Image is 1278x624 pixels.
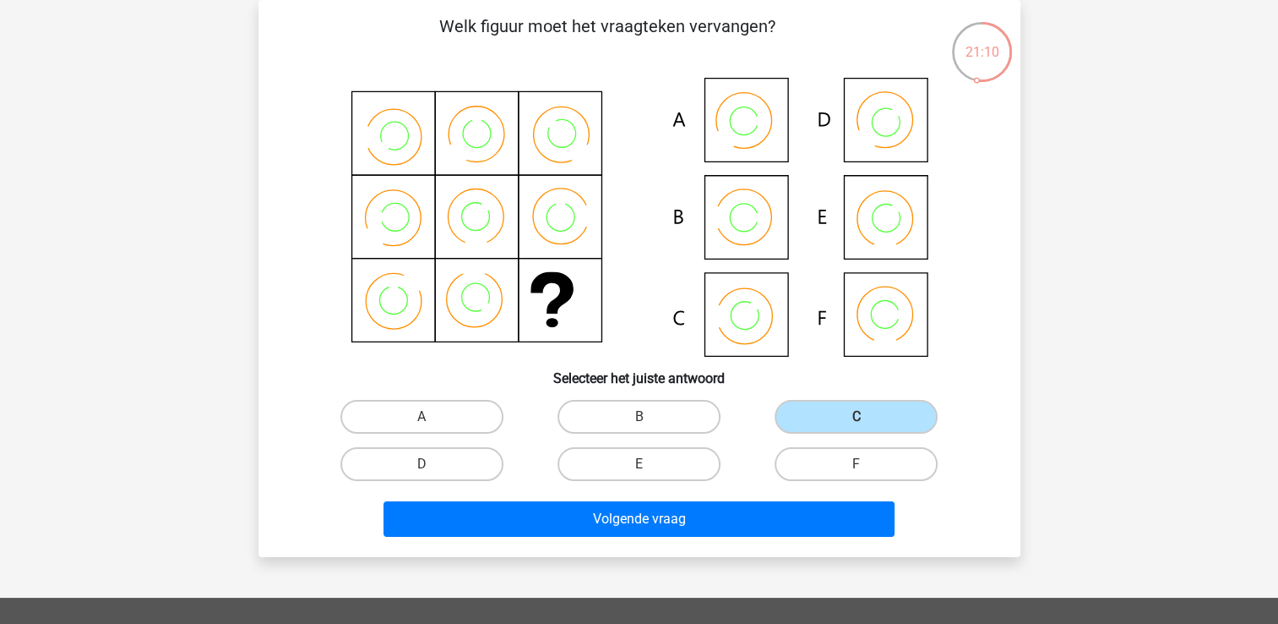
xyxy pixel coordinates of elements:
label: F [775,447,938,481]
button: Volgende vraag [383,501,895,537]
label: B [557,400,721,434]
div: 21:10 [950,20,1014,63]
label: A [340,400,503,434]
label: D [340,447,503,481]
label: C [775,400,938,434]
p: Welk figuur moet het vraagteken vervangen? [286,14,930,64]
h6: Selecteer het juiste antwoord [286,357,993,386]
label: E [557,447,721,481]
